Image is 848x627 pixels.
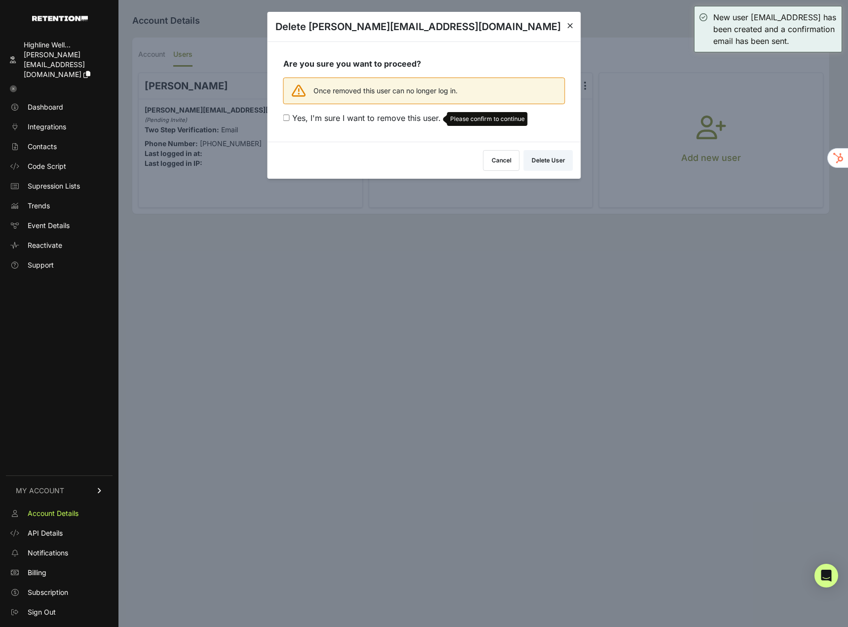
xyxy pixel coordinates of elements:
[24,50,85,78] span: [PERSON_NAME][EMAIL_ADDRESS][DOMAIN_NAME]
[6,257,113,273] a: Support
[28,142,57,152] span: Contacts
[447,112,528,126] div: Please confirm to continue
[6,585,113,600] a: Subscription
[6,237,113,253] a: Reactivate
[6,525,113,541] a: API Details
[24,40,109,50] div: Highline Well...
[28,509,78,518] span: Account Details
[713,11,837,47] div: New user [EMAIL_ADDRESS] has been created and a confirmation email has been sent.
[6,475,113,506] a: MY ACCOUNT
[28,181,80,191] span: Supression Lists
[28,568,46,578] span: Billing
[28,588,68,597] span: Subscription
[28,161,66,171] span: Code Script
[6,37,113,82] a: Highline Well... [PERSON_NAME][EMAIL_ADDRESS][DOMAIN_NAME]
[275,20,561,34] h3: Delete [PERSON_NAME][EMAIL_ADDRESS][DOMAIN_NAME]
[283,59,421,69] strong: Are you sure you want to proceed?
[313,86,458,96] span: Once removed this user can no longer log in.
[32,16,88,21] img: Retention.com
[28,548,68,558] span: Notifications
[16,486,64,496] span: MY ACCOUNT
[28,528,63,538] span: API Details
[6,158,113,174] a: Code Script
[28,607,56,617] span: Sign Out
[483,150,520,171] button: Cancel
[28,201,50,211] span: Trends
[6,139,113,155] a: Contacts
[28,102,63,112] span: Dashboard
[28,122,66,132] span: Integrations
[28,240,62,250] span: Reactivate
[6,506,113,521] a: Account Details
[6,565,113,581] a: Billing
[6,99,113,115] a: Dashboard
[292,113,441,123] span: Yes, I'm sure I want to remove this user.
[6,178,113,194] a: Supression Lists
[6,545,113,561] a: Notifications
[6,218,113,234] a: Event Details
[814,564,838,588] div: Open Intercom Messenger
[28,221,70,231] span: Event Details
[6,604,113,620] a: Sign Out
[28,260,54,270] span: Support
[6,119,113,135] a: Integrations
[6,198,113,214] a: Trends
